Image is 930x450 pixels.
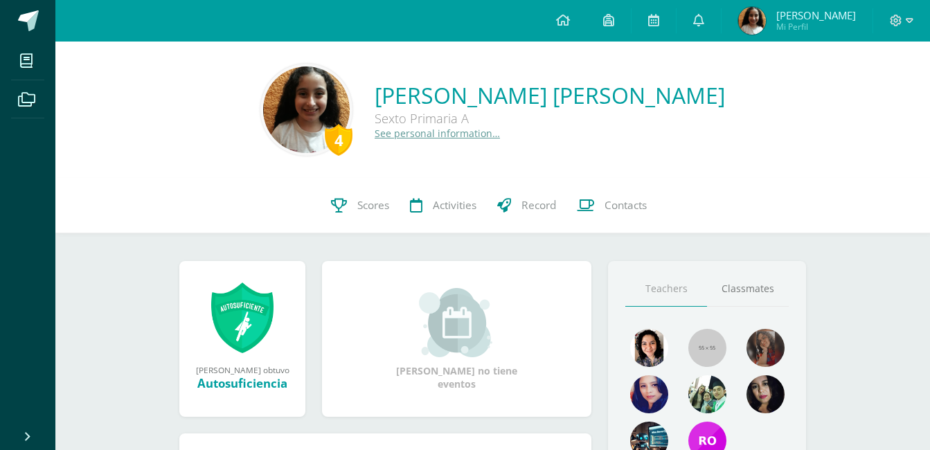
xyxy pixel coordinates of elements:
img: 792aef120f26b6e903bc965793d10b3c.png [688,375,726,413]
a: [PERSON_NAME] [PERSON_NAME] [375,80,725,110]
img: e9c8ee63d948accc6783747252b4c3df.png [630,329,668,367]
span: [PERSON_NAME] [776,8,856,22]
img: ef6349cd9309fb31c1afbf38cf026886.png [746,375,785,413]
img: 55x55 [688,329,726,367]
span: Record [521,198,556,213]
span: Activities [433,198,476,213]
span: Scores [357,198,389,213]
img: cf77c4244f6d95cf88aeb66f0c561f1b.png [263,66,350,153]
img: event_small.png [419,288,494,357]
span: Contacts [605,198,647,213]
img: ad870897404aacb409c39775d7fcff72.png [630,375,668,413]
img: 4bf7502f79f0740e24f6b79b054e4c13.png [738,7,766,35]
div: [PERSON_NAME] no tiene eventos [388,288,526,390]
div: [PERSON_NAME] obtuvo [193,364,292,375]
a: See personal information… [375,127,500,140]
a: Teachers [625,271,707,307]
a: Classmates [707,271,789,307]
img: 37fe3ee38833a6adb74bf76fd42a3bf6.png [746,329,785,367]
div: Autosuficiencia [193,375,292,391]
div: 4 [325,124,352,156]
a: Record [487,178,566,233]
span: Mi Perfil [776,21,856,33]
a: Activities [400,178,487,233]
div: Sexto Primaria A [375,110,725,127]
a: Scores [321,178,400,233]
a: Contacts [566,178,657,233]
